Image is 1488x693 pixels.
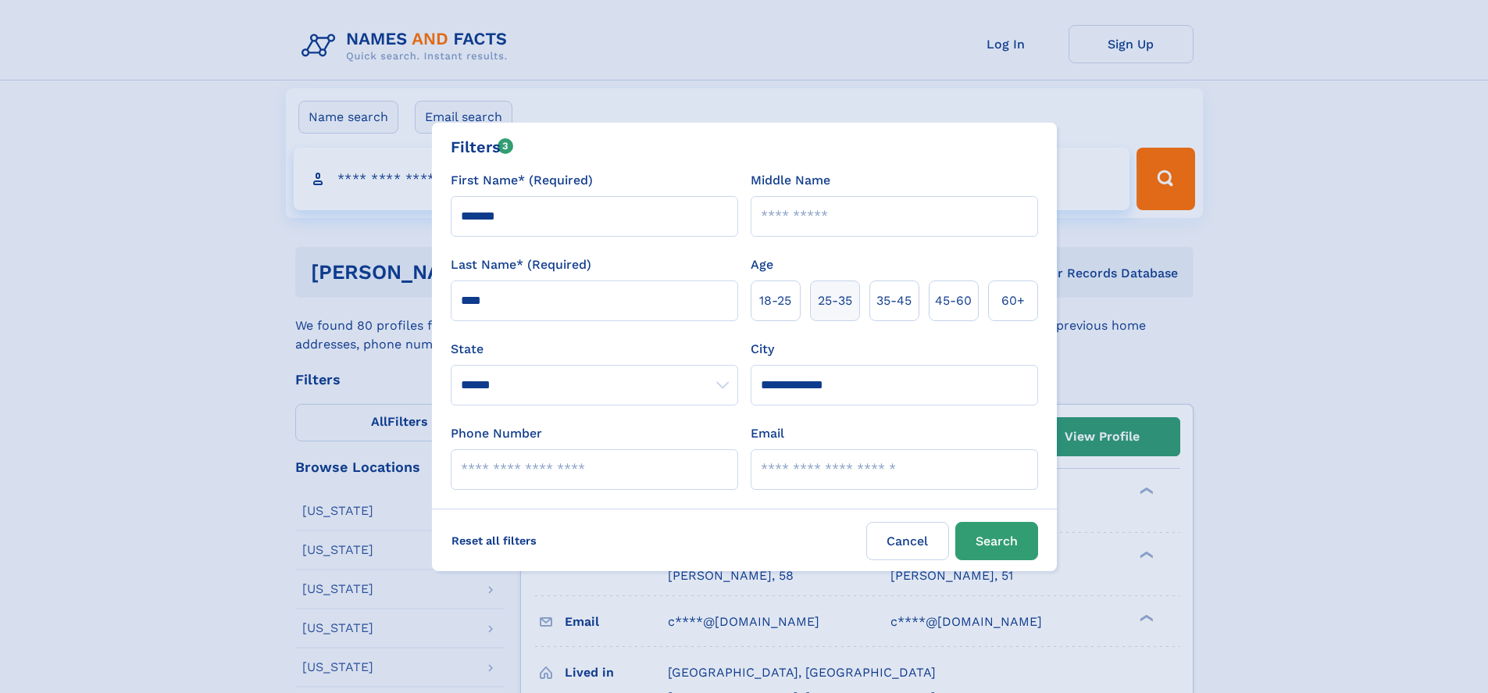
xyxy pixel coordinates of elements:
label: Age [751,255,773,274]
label: Reset all filters [441,522,547,559]
label: Phone Number [451,424,542,443]
span: 25‑35 [818,291,852,310]
label: Last Name* (Required) [451,255,591,274]
label: First Name* (Required) [451,171,593,190]
label: Email [751,424,784,443]
span: 18‑25 [759,291,791,310]
label: City [751,340,774,359]
span: 60+ [1001,291,1025,310]
button: Search [955,522,1038,560]
label: Cancel [866,522,949,560]
label: Middle Name [751,171,830,190]
div: Filters [451,135,514,159]
label: State [451,340,738,359]
span: 35‑45 [876,291,912,310]
span: 45‑60 [935,291,972,310]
